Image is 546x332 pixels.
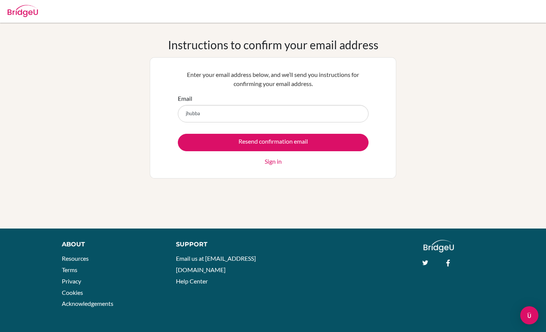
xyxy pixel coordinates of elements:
[62,240,159,249] div: About
[168,38,378,52] h1: Instructions to confirm your email address
[62,277,81,285] a: Privacy
[176,240,265,249] div: Support
[62,300,113,307] a: Acknowledgements
[62,255,89,262] a: Resources
[62,289,83,296] a: Cookies
[176,277,208,285] a: Help Center
[520,306,538,324] div: Open Intercom Messenger
[178,94,192,103] label: Email
[62,266,77,273] a: Terms
[8,5,38,17] img: Bridge-U
[178,134,369,151] input: Resend confirmation email
[176,255,256,273] a: Email us at [EMAIL_ADDRESS][DOMAIN_NAME]
[265,157,282,166] a: Sign in
[424,240,454,252] img: logo_white@2x-f4f0deed5e89b7ecb1c2cc34c3e3d731f90f0f143d5ea2071677605dd97b5244.png
[178,70,369,88] p: Enter your email address below, and we’ll send you instructions for confirming your email address.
